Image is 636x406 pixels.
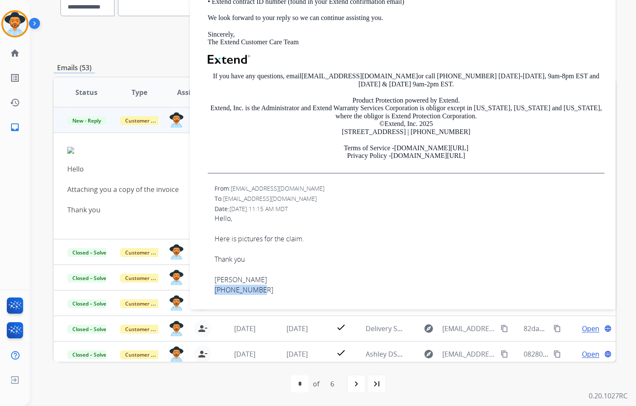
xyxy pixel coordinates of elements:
[67,325,115,334] span: Closed – Solved
[234,324,255,333] span: [DATE]
[366,349,449,359] span: Ashley DSG in store credit
[67,274,115,283] span: Closed – Solved
[10,97,20,108] mat-icon: history
[10,48,20,58] mat-icon: home
[372,379,382,389] mat-icon: last_page
[553,350,561,358] mat-icon: content_copy
[120,350,175,359] span: Customer Support
[67,116,106,125] span: New - Reply
[208,31,604,46] p: Sincerely, The Extend Customer Care Team
[501,350,508,358] mat-icon: content_copy
[582,323,599,334] span: Open
[336,348,346,358] mat-icon: check
[132,87,147,97] span: Type
[120,274,175,283] span: Customer Support
[442,323,496,334] span: [EMAIL_ADDRESS][DOMAIN_NAME]
[313,379,319,389] div: of
[120,299,175,308] span: Customer Support
[169,244,184,260] img: agent-avatar
[75,87,97,97] span: Status
[604,350,612,358] mat-icon: language
[424,349,434,359] mat-icon: explore
[67,350,115,359] span: Closed – Solved
[169,295,184,311] img: agent-avatar
[324,375,341,392] div: 6
[215,205,604,213] div: Date:
[589,391,627,401] p: 0.20.1027RC
[208,97,604,136] p: Product Protection powered by Extend. Extend, Inc. is the Administrator and Extend Warranty Servi...
[10,73,20,83] mat-icon: list_alt
[286,324,308,333] span: [DATE]
[169,270,184,286] img: agent-avatar
[223,194,317,203] span: [EMAIL_ADDRESS][DOMAIN_NAME]
[67,147,496,154] img: ii_199cf10d7756c1ce9a01
[215,194,604,203] div: To:
[301,72,418,80] a: [EMAIL_ADDRESS][DOMAIN_NAME]
[582,349,599,359] span: Open
[67,205,496,215] div: Thank you
[366,324,481,333] span: Delivery Status Notification (Failure)
[198,323,208,334] mat-icon: person_remove
[501,325,508,332] mat-icon: content_copy
[67,184,496,194] div: Attaching you a copy of the invoice
[208,55,250,64] img: Extend Logo
[229,205,288,213] span: [DATE] 11:15 AM MDT
[120,248,175,257] span: Customer Support
[351,379,361,389] mat-icon: navigate_next
[604,325,612,332] mat-icon: language
[177,87,207,97] span: Assignee
[442,349,496,359] span: [EMAIL_ADDRESS][DOMAIN_NAME]
[215,184,604,193] div: From:
[208,14,604,22] p: We look forward to your reply so we can continue assisting you.
[120,116,175,125] span: Customer Support
[215,285,604,295] div: [PHONE_NUMBER]
[120,325,175,334] span: Customer Support
[198,349,208,359] mat-icon: person_remove
[215,234,604,244] div: Here is pictures for the claim.
[169,321,184,337] img: agent-avatar
[3,12,27,36] img: avatar
[231,184,324,192] span: [EMAIL_ADDRESS][DOMAIN_NAME]
[208,72,604,88] p: If you have any questions, email or call [PHONE_NUMBER] [DATE]-[DATE], 9am-8pm EST and [DATE] & [...
[553,325,561,332] mat-icon: content_copy
[286,349,308,359] span: [DATE]
[234,349,255,359] span: [DATE]
[169,112,184,128] img: agent-avatar
[391,152,465,159] a: [DOMAIN_NAME][URL]
[208,144,604,160] p: Terms of Service - Privacy Policy -
[169,346,184,362] img: agent-avatar
[215,213,604,295] div: Hello,
[67,299,115,308] span: Closed – Solved
[394,144,468,152] a: [DOMAIN_NAME][URL]
[336,322,346,332] mat-icon: check
[67,147,496,215] div: Hello
[424,323,434,334] mat-icon: explore
[10,122,20,132] mat-icon: inbox
[215,274,604,285] div: [PERSON_NAME]
[54,63,95,73] p: Emails (53)
[67,248,115,257] span: Closed – Solved
[215,254,604,264] div: Thank you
